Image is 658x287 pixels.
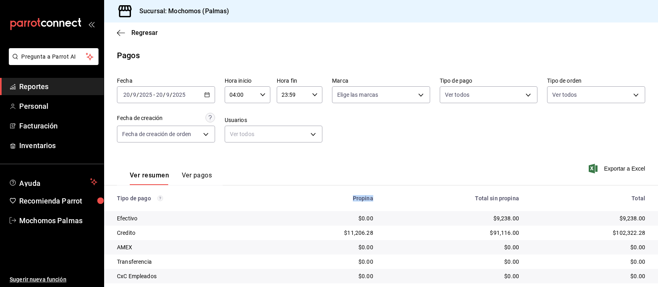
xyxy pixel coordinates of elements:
[172,92,186,98] input: ----
[19,177,87,187] span: Ayuda
[117,214,266,222] div: Efectivo
[547,78,645,84] label: Tipo de orden
[532,258,645,266] div: $0.00
[19,140,97,151] span: Inventarios
[19,101,97,112] span: Personal
[19,81,97,92] span: Reportes
[532,229,645,237] div: $102,322.28
[445,91,469,99] span: Ver todos
[386,272,519,280] div: $0.00
[278,258,373,266] div: $0.00
[225,118,323,123] label: Usuarios
[131,29,158,37] span: Regresar
[139,92,153,98] input: ----
[117,258,266,266] div: Transferencia
[133,6,229,16] h3: Sucursal: Mochomos (Palmas)
[117,29,158,37] button: Regresar
[386,195,519,202] div: Total sin propina
[532,243,645,251] div: $0.00
[6,58,99,67] a: Pregunta a Parrot AI
[88,21,95,27] button: open_drawer_menu
[590,164,645,173] button: Exportar a Excel
[117,229,266,237] div: Credito
[170,92,172,98] span: /
[337,91,378,99] span: Elige las marcas
[19,215,97,226] span: Mochomos Palmas
[386,229,519,237] div: $91,116.00
[117,114,163,122] div: Fecha de creación
[117,272,266,280] div: CxC Empleados
[278,272,373,280] div: $0.00
[532,272,645,280] div: $0.00
[117,78,215,84] label: Fecha
[386,214,519,222] div: $9,238.00
[123,92,130,98] input: --
[552,91,577,99] span: Ver todos
[130,92,133,98] span: /
[278,195,373,202] div: Propina
[532,195,645,202] div: Total
[9,48,99,65] button: Pregunta a Parrot AI
[386,258,519,266] div: $0.00
[440,78,538,84] label: Tipo de pago
[225,78,270,84] label: Hora inicio
[332,78,430,84] label: Marca
[137,92,139,98] span: /
[10,275,97,284] span: Sugerir nueva función
[163,92,165,98] span: /
[130,171,169,185] button: Ver resumen
[225,126,323,142] div: Ver todos
[157,195,163,201] svg: Los pagos realizados con Pay y otras terminales son montos brutos.
[156,92,163,98] input: --
[166,92,170,98] input: --
[278,229,373,237] div: $11,206.28
[182,171,212,185] button: Ver pagos
[19,195,97,206] span: Recomienda Parrot
[117,195,266,202] div: Tipo de pago
[130,171,212,185] div: navigation tabs
[277,78,322,84] label: Hora fin
[278,214,373,222] div: $0.00
[386,243,519,251] div: $0.00
[117,243,266,251] div: AMEX
[19,120,97,131] span: Facturación
[22,53,86,61] span: Pregunta a Parrot AI
[122,130,191,138] span: Fecha de creación de orden
[133,92,137,98] input: --
[532,214,645,222] div: $9,238.00
[117,49,140,61] div: Pagos
[278,243,373,251] div: $0.00
[153,92,155,98] span: -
